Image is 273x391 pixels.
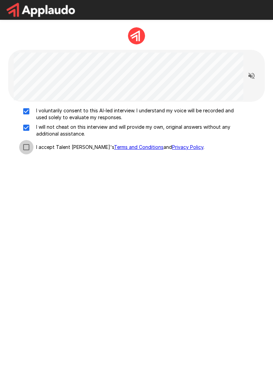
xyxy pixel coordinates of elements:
[33,144,204,151] p: I accept Talent [PERSON_NAME]'s and .
[245,69,258,83] button: Read questions aloud
[33,124,246,137] p: I will not cheat on this interview and will provide my own, original answers without any addition...
[114,144,163,150] a: Terms and Conditions
[33,107,246,121] p: I voluntarily consent to this AI-led interview. I understand my voice will be recorded and used s...
[128,27,145,44] img: applaudo_avatar.png
[172,144,203,150] a: Privacy Policy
